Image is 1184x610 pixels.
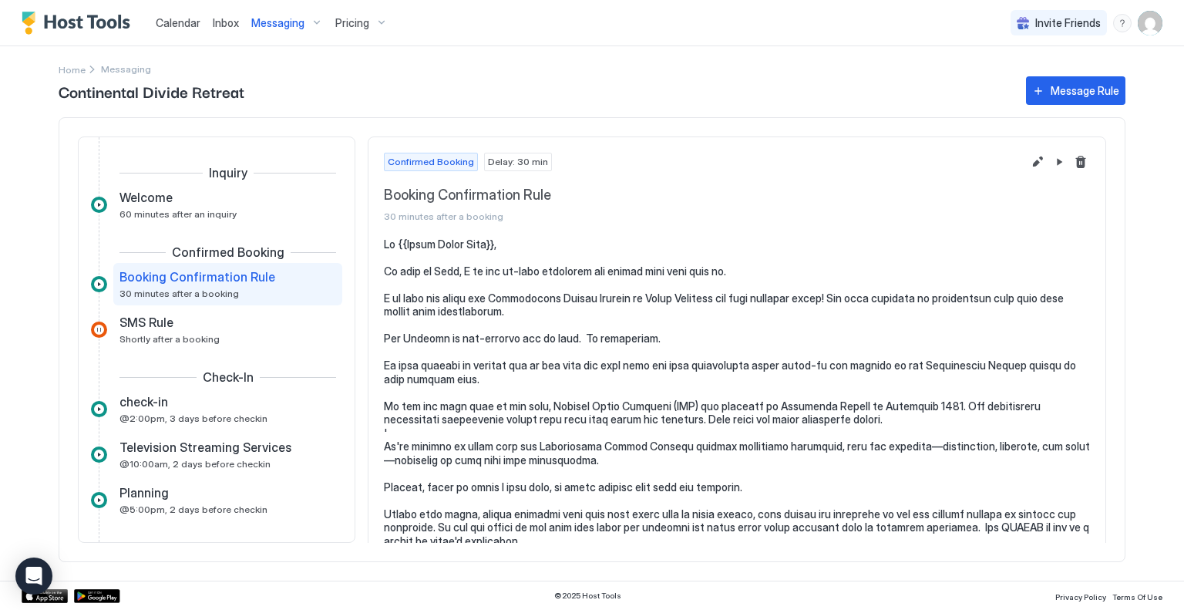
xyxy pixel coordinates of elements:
[119,208,237,220] span: 60 minutes after an inquiry
[119,315,173,330] span: SMS Rule
[119,413,267,424] span: @2:00pm, 3 days before checkin
[1055,588,1106,604] a: Privacy Policy
[1071,153,1090,171] button: Delete message rule
[213,16,239,29] span: Inbox
[119,504,267,515] span: @5:00pm, 2 days before checkin
[1112,588,1162,604] a: Terms Of Use
[59,79,1011,103] span: Continental Divide Retreat
[488,155,548,169] span: Delay: 30 min
[1112,592,1162,602] span: Terms Of Use
[1026,76,1125,105] button: Message Rule
[172,244,284,260] span: Confirmed Booking
[384,187,1022,204] span: Booking Confirmation Rule
[1050,153,1068,171] button: Pause Message Rule
[119,269,275,285] span: Booking Confirmation Rule
[335,16,369,30] span: Pricing
[22,12,137,35] a: Host Tools Logo
[74,589,120,603] a: Google Play Store
[101,63,151,75] span: Breadcrumb
[59,61,86,77] div: Breadcrumb
[388,155,474,169] span: Confirmed Booking
[119,333,220,345] span: Shortly after a booking
[119,458,271,470] span: @10:00am, 2 days before checkin
[119,440,291,455] span: Television Streaming Services
[384,211,1022,222] span: 30 minutes after a booking
[203,369,254,385] span: Check-In
[119,288,239,299] span: 30 minutes after a booking
[1051,83,1119,99] div: Message Rule
[15,558,52,595] div: Open Intercom Messenger
[1035,16,1101,30] span: Invite Friends
[119,394,168,409] span: check-in
[554,591,621,601] span: © 2025 Host Tools
[156,16,200,29] span: Calendar
[156,15,200,31] a: Calendar
[59,64,86,76] span: Home
[22,589,68,603] a: App Store
[59,61,86,77] a: Home
[251,16,304,30] span: Messaging
[1028,153,1047,171] button: Edit message rule
[1113,14,1132,32] div: menu
[1138,11,1162,35] div: User profile
[119,485,169,500] span: Planning
[1055,592,1106,602] span: Privacy Policy
[119,190,173,205] span: Welcome
[209,165,247,180] span: Inquiry
[213,15,239,31] a: Inbox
